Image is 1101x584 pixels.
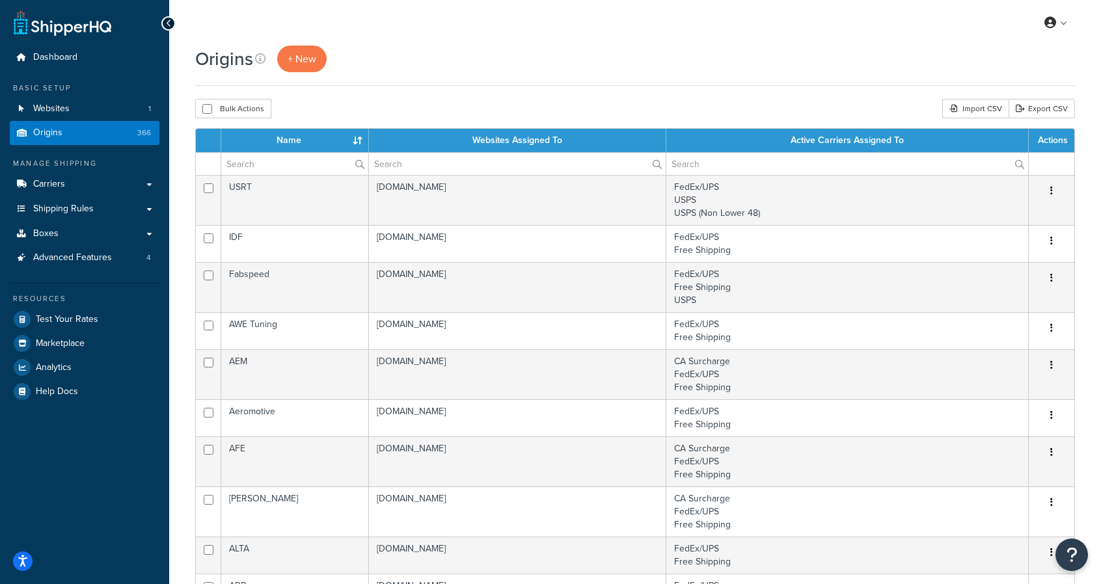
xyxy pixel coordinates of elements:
[221,129,369,152] th: Name : activate to sort column ascending
[666,153,1028,175] input: Search
[33,252,112,263] span: Advanced Features
[36,386,78,397] span: Help Docs
[10,97,159,121] li: Websites
[36,338,85,349] span: Marketplace
[10,97,159,121] a: Websites 1
[221,225,369,262] td: IDF
[369,436,667,486] td: [DOMAIN_NAME]
[221,399,369,436] td: Aeromotive
[10,83,159,94] div: Basic Setup
[288,51,316,66] span: + New
[10,222,159,246] a: Boxes
[10,46,159,70] a: Dashboard
[10,172,159,196] a: Carriers
[666,399,1029,436] td: FedEx/UPS Free Shipping
[666,175,1029,225] td: FedEx/UPS USPS USPS (Non Lower 48)
[33,179,65,190] span: Carriers
[10,332,159,355] a: Marketplace
[14,10,111,36] a: ShipperHQ Home
[369,312,667,349] td: [DOMAIN_NAME]
[666,349,1029,399] td: CA Surcharge FedEx/UPS Free Shipping
[10,293,159,304] div: Resources
[942,99,1009,118] div: Import CSV
[666,225,1029,262] td: FedEx/UPS Free Shipping
[36,362,72,373] span: Analytics
[666,436,1029,486] td: CA Surcharge FedEx/UPS Free Shipping
[10,308,159,331] a: Test Your Rates
[195,46,253,72] h1: Origins
[369,486,667,537] td: [DOMAIN_NAME]
[10,246,159,270] a: Advanced Features 4
[369,262,667,312] td: [DOMAIN_NAME]
[33,52,77,63] span: Dashboard
[33,204,94,215] span: Shipping Rules
[277,46,327,72] a: + New
[221,262,369,312] td: Fabspeed
[33,127,62,139] span: Origins
[10,197,159,221] a: Shipping Rules
[221,436,369,486] td: AFE
[10,121,159,145] li: Origins
[666,486,1029,537] td: CA Surcharge FedEx/UPS Free Shipping
[1029,129,1074,152] th: Actions
[369,225,667,262] td: [DOMAIN_NAME]
[666,537,1029,574] td: FedEx/UPS Free Shipping
[137,127,151,139] span: 366
[10,158,159,169] div: Manage Shipping
[1055,538,1088,571] button: Open Resource Center
[221,153,368,175] input: Search
[1009,99,1075,118] a: Export CSV
[10,356,159,379] a: Analytics
[221,537,369,574] td: ALTA
[666,129,1029,152] th: Active Carriers Assigned To
[221,175,369,225] td: USRT
[10,246,159,270] li: Advanced Features
[369,129,667,152] th: Websites Assigned To
[666,312,1029,349] td: FedEx/UPS Free Shipping
[33,228,59,239] span: Boxes
[666,262,1029,312] td: FedEx/UPS Free Shipping USPS
[33,103,70,114] span: Websites
[369,399,667,436] td: [DOMAIN_NAME]
[369,349,667,399] td: [DOMAIN_NAME]
[221,349,369,399] td: AEM
[195,99,271,118] button: Bulk Actions
[148,103,151,114] span: 1
[36,314,98,325] span: Test Your Rates
[221,312,369,349] td: AWE Tuning
[369,153,666,175] input: Search
[10,121,159,145] a: Origins 366
[146,252,151,263] span: 4
[221,486,369,537] td: [PERSON_NAME]
[10,380,159,403] a: Help Docs
[369,175,667,225] td: [DOMAIN_NAME]
[369,537,667,574] td: [DOMAIN_NAME]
